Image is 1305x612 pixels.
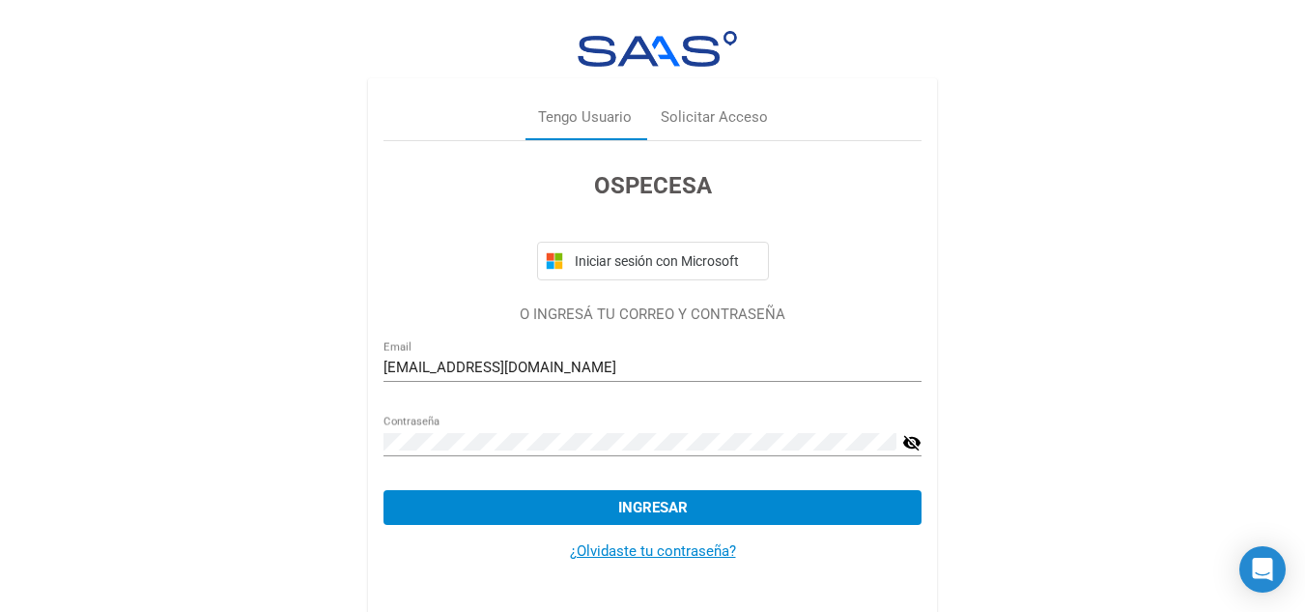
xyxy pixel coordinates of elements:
div: Solicitar Acceso [661,106,768,129]
mat-icon: visibility_off [902,431,922,454]
div: Open Intercom Messenger [1239,546,1286,593]
span: Iniciar sesión con Microsoft [571,253,760,269]
button: Iniciar sesión con Microsoft [537,242,769,280]
h3: OSPECESA [383,168,922,203]
button: Ingresar [383,490,922,525]
a: ¿Olvidaste tu contraseña? [570,542,736,560]
div: Tengo Usuario [538,106,632,129]
p: O INGRESÁ TU CORREO Y CONTRASEÑA [383,304,922,326]
span: Ingresar [618,499,688,516]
